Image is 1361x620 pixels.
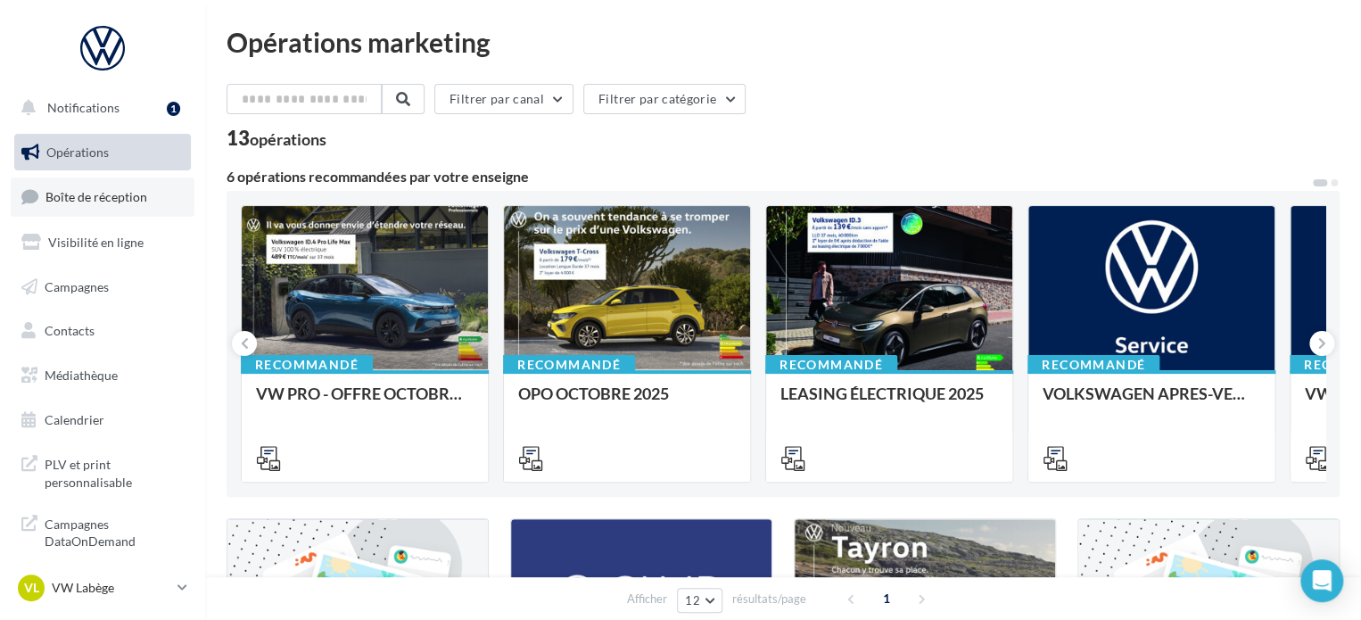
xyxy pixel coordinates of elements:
[45,452,184,491] span: PLV et print personnalisable
[11,312,194,350] a: Contacts
[11,178,194,216] a: Boîte de réception
[52,579,170,597] p: VW Labège
[45,189,147,204] span: Boîte de réception
[732,591,806,608] span: résultats/page
[11,401,194,439] a: Calendrier
[45,278,109,293] span: Campagnes
[1043,384,1260,420] div: VOLKSWAGEN APRES-VENTE
[24,579,39,597] span: VL
[48,235,144,250] span: Visibilité en ligne
[167,102,180,116] div: 1
[503,355,635,375] div: Recommandé
[46,145,109,160] span: Opérations
[45,323,95,338] span: Contacts
[11,445,194,498] a: PLV et print personnalisable
[11,505,194,558] a: Campagnes DataOnDemand
[677,588,722,613] button: 12
[1300,559,1343,602] div: Open Intercom Messenger
[11,134,194,171] a: Opérations
[11,89,187,127] button: Notifications 1
[1027,355,1159,375] div: Recommandé
[11,224,194,261] a: Visibilité en ligne
[47,100,120,115] span: Notifications
[45,512,184,550] span: Campagnes DataOnDemand
[627,591,667,608] span: Afficher
[583,84,746,114] button: Filtrer par catégorie
[518,384,736,420] div: OPO OCTOBRE 2025
[227,169,1311,184] div: 6 opérations recommandées par votre enseigne
[765,355,897,375] div: Recommandé
[434,84,573,114] button: Filtrer par canal
[11,269,194,306] a: Campagnes
[45,368,118,383] span: Médiathèque
[14,571,191,605] a: VL VW Labège
[256,384,474,420] div: VW PRO - OFFRE OCTOBRE 25
[11,357,194,394] a: Médiathèque
[685,593,700,608] span: 12
[780,384,998,420] div: LEASING ÉLECTRIQUE 2025
[241,355,373,375] div: Recommandé
[250,131,326,147] div: opérations
[227,128,326,148] div: 13
[45,412,104,427] span: Calendrier
[227,29,1340,55] div: Opérations marketing
[872,584,901,613] span: 1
